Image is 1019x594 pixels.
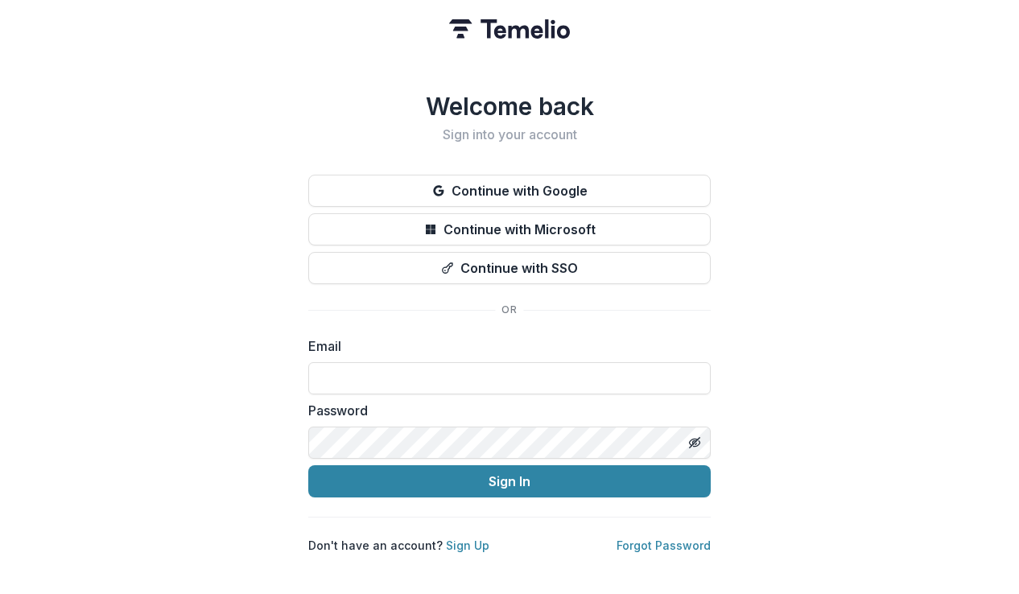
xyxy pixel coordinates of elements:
a: Forgot Password [617,538,711,552]
button: Toggle password visibility [682,430,708,456]
h2: Sign into your account [308,127,711,142]
button: Continue with Microsoft [308,213,711,245]
h1: Welcome back [308,92,711,121]
p: Don't have an account? [308,537,489,554]
img: Temelio [449,19,570,39]
a: Sign Up [446,538,489,552]
button: Sign In [308,465,711,497]
label: Password [308,401,701,420]
label: Email [308,336,701,356]
button: Continue with SSO [308,252,711,284]
button: Continue with Google [308,175,711,207]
